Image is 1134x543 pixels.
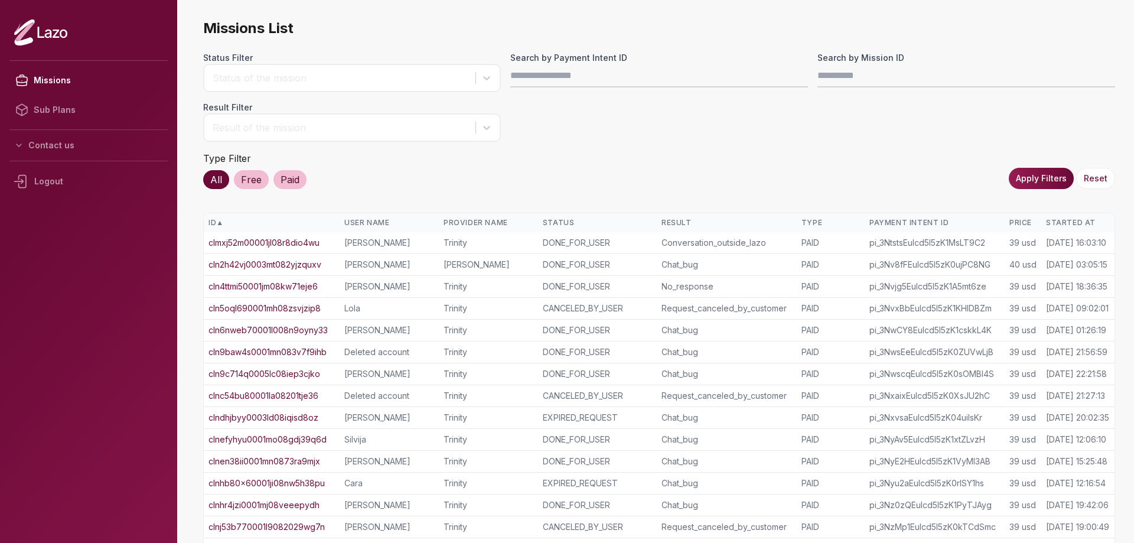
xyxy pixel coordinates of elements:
a: clnhb80x60001ji08nw5h38pu [208,477,325,489]
div: DONE_FOR_USER [543,259,652,271]
button: Contact us [9,135,168,156]
a: cln2h42vj0003mt082yjzquxv [208,259,321,271]
div: Cara [344,477,434,489]
a: cln9c714q0005lc08iep3cjko [208,368,320,380]
button: Reset [1076,168,1115,189]
div: [DATE] 18:36:35 [1046,281,1107,292]
div: pi_3Nyu2aEulcd5I5zK0rlSY1hs [869,477,1000,489]
div: Conversation_outside_lazo [661,237,792,249]
div: PAID [801,390,860,402]
div: Request_canceled_by_customer [661,390,792,402]
div: Deleted account [344,346,434,358]
a: clnefyhyu0001mo08gdj39q6d [208,434,327,446]
div: Trinity [444,456,533,467]
label: Status Filter [203,52,501,64]
span: ▲ [216,218,223,227]
div: [DATE] 21:56:59 [1046,346,1107,358]
a: clnj53b770001l9082029wg7n [208,521,325,533]
div: pi_3NxvsaEulcd5I5zK04uiIsKr [869,412,1000,424]
div: Trinity [444,412,533,424]
div: Trinity [444,368,533,380]
div: [PERSON_NAME] [344,499,434,511]
button: Apply Filters [1009,168,1074,189]
div: [DATE] 12:16:54 [1046,477,1106,489]
div: PAID [801,477,860,489]
div: CANCELED_BY_USER [543,521,652,533]
div: DONE_FOR_USER [543,456,652,467]
label: Search by Mission ID [817,52,1115,64]
div: Deleted account [344,390,434,402]
div: Result of the mission [213,121,470,135]
div: Trinity [444,521,533,533]
div: Chat_bug [661,259,792,271]
div: Trinity [444,303,533,314]
a: cln4ttmi50001jm08kw71eje6 [208,281,318,292]
div: [PERSON_NAME] [344,259,434,271]
a: clndhjbyy0003ld08iqisd8oz [208,412,318,424]
div: PAID [801,281,860,292]
div: 39 usd [1009,521,1037,533]
a: clnc54bu80001la08201tje36 [208,390,318,402]
div: Chat_bug [661,477,792,489]
a: Missions [9,66,168,95]
div: EXPIRED_REQUEST [543,412,652,424]
div: [DATE] 16:03:10 [1046,237,1106,249]
label: Search by Payment Intent ID [510,52,808,64]
div: CANCELED_BY_USER [543,303,652,314]
div: [DATE] 19:00:49 [1046,521,1109,533]
div: pi_3NyAv5Eulcd5I5zK1xtZLvzH [869,434,1000,446]
div: PAID [801,521,860,533]
div: Chat_bug [661,324,792,336]
div: Logout [9,166,168,197]
div: CANCELED_BY_USER [543,390,652,402]
div: Silvija [344,434,434,446]
div: [PERSON_NAME] [444,259,533,271]
div: pi_3NzMp1Eulcd5I5zK0kTCdSmc [869,521,1000,533]
div: 39 usd [1009,237,1037,249]
div: pi_3NwscqEulcd5I5zK0sOMBI4S [869,368,1000,380]
label: Type Filter [203,152,251,164]
div: Trinity [444,324,533,336]
div: [DATE] 20:02:35 [1046,412,1109,424]
div: 39 usd [1009,477,1037,489]
div: DONE_FOR_USER [543,499,652,511]
div: All [203,170,229,189]
div: 39 usd [1009,434,1037,446]
div: [DATE] 03:05:15 [1046,259,1107,271]
label: Result Filter [203,102,501,113]
div: PAID [801,456,860,467]
div: [PERSON_NAME] [344,281,434,292]
div: pi_3Nv8fFEulcd5I5zK0ujPC8NG [869,259,1000,271]
div: [DATE] 19:42:06 [1046,499,1109,511]
a: clmxj52m00001jl08r8dio4wu [208,237,320,249]
div: DONE_FOR_USER [543,237,652,249]
div: pi_3Nvjg5Eulcd5I5zK1A5mt6ze [869,281,1000,292]
div: [DATE] 21:27:13 [1046,390,1105,402]
div: [PERSON_NAME] [344,456,434,467]
div: Trinity [444,281,533,292]
div: PAID [801,412,860,424]
div: Trinity [444,346,533,358]
div: [PERSON_NAME] [344,237,434,249]
div: Request_canceled_by_customer [661,303,792,314]
div: [PERSON_NAME] [344,368,434,380]
div: Status of the mission [213,71,470,85]
div: PAID [801,259,860,271]
div: pi_3NvxBbEulcd5I5zK1KHIDBZm [869,303,1000,314]
div: [DATE] 09:02:01 [1046,303,1109,314]
div: [PERSON_NAME] [344,324,434,336]
div: [PERSON_NAME] [344,412,434,424]
div: Chat_bug [661,499,792,511]
div: Started At [1046,218,1110,227]
div: Price [1009,218,1037,227]
div: PAID [801,499,860,511]
div: Payment Intent ID [869,218,1000,227]
div: Chat_bug [661,368,792,380]
div: PAID [801,237,860,249]
div: pi_3NwCY8Eulcd5I5zK1cskkL4K [869,324,1000,336]
div: Type [801,218,860,227]
span: Missions List [203,19,1115,38]
div: 39 usd [1009,303,1037,314]
div: User Name [344,218,434,227]
div: [DATE] 01:26:19 [1046,324,1106,336]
